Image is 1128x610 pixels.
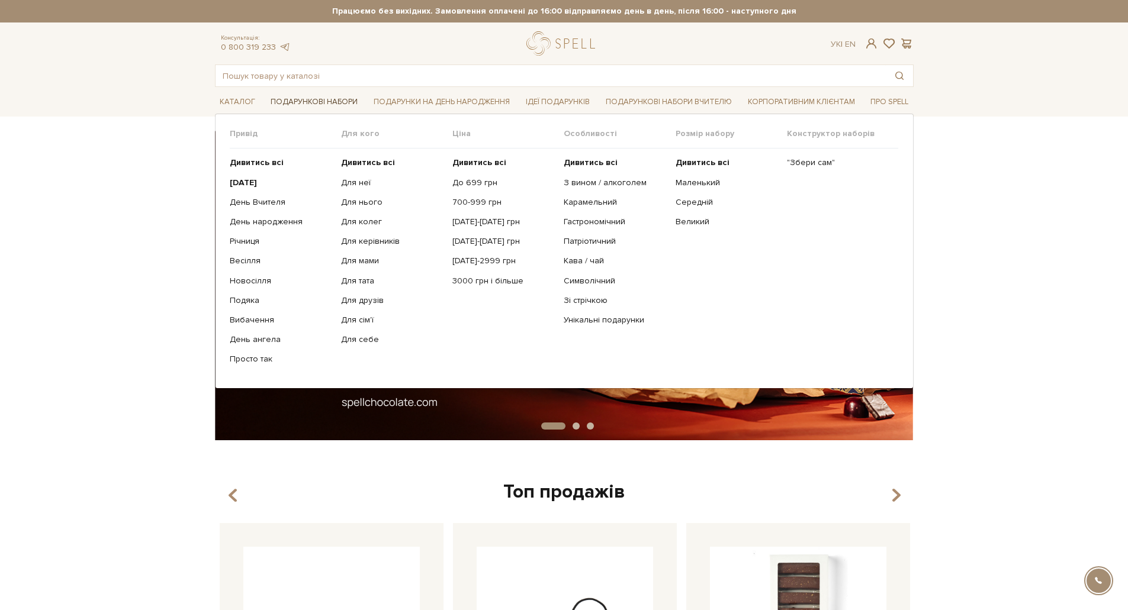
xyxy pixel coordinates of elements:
[866,93,913,111] a: Про Spell
[221,34,291,42] span: Консультація:
[452,177,555,188] a: До 699 грн
[341,295,444,306] a: Для друзів
[831,39,856,50] div: Ук
[230,128,341,139] span: Привід
[452,197,555,208] a: 700-999 грн
[452,217,555,227] a: [DATE]-[DATE] грн
[266,93,362,111] a: Подарункові набори
[230,157,332,168] a: Дивитись всі
[886,65,913,86] button: Пошук товару у каталозі
[216,65,886,86] input: Пошук товару у каталозі
[341,276,444,286] a: Для тата
[230,217,332,227] a: День народження
[787,128,898,139] span: Конструктор наборів
[215,6,914,17] strong: Працюємо без вихідних. Замовлення оплачені до 16:00 відправляємо день в день, після 16:00 - насту...
[564,177,666,188] a: З вином / алкоголем
[230,354,332,364] a: Просто так
[676,128,787,139] span: Розмір набору
[521,93,594,111] a: Ідеї подарунків
[676,157,778,168] a: Дивитись всі
[452,128,564,139] span: Ціна
[676,177,778,188] a: Маленький
[564,276,666,286] a: Символічний
[369,93,515,111] a: Подарунки на День народження
[230,197,332,208] a: День Вчителя
[341,334,444,345] a: Для себе
[564,157,618,167] b: Дивитись всі
[215,480,914,505] div: Топ продажів
[541,422,565,430] button: Carousel Page 1 (Current Slide)
[341,236,444,247] a: Для керівників
[215,114,914,388] div: Каталог
[452,236,555,247] a: [DATE]-[DATE] грн
[230,157,284,167] b: Дивитись всі
[564,128,675,139] span: Особливості
[676,157,729,167] b: Дивитись всі
[341,315,444,325] a: Для сім'ї
[743,93,860,111] a: Корпоративним клієнтам
[845,39,856,49] a: En
[341,128,452,139] span: Для кого
[230,177,332,188] a: [DATE]
[341,177,444,188] a: Для неї
[341,157,444,168] a: Дивитись всі
[564,295,666,306] a: Зі стрічкою
[215,93,260,111] a: Каталог
[564,217,666,227] a: Гастрономічний
[230,236,332,247] a: Річниця
[564,315,666,325] a: Унікальні подарунки
[573,422,580,430] button: Carousel Page 2
[841,39,843,49] span: |
[601,92,737,112] a: Подарункові набори Вчителю
[787,157,889,168] a: "Збери сам"
[676,217,778,227] a: Великий
[452,256,555,266] a: [DATE]-2999 грн
[452,157,506,167] b: Дивитись всі
[221,42,276,52] a: 0 800 319 233
[587,422,594,430] button: Carousel Page 3
[564,197,666,208] a: Карамельний
[230,177,257,188] b: [DATE]
[341,217,444,227] a: Для колег
[230,334,332,345] a: День ангела
[341,157,395,167] b: Дивитись всі
[230,276,332,286] a: Новосілля
[564,157,666,168] a: Дивитись всі
[564,256,666,266] a: Кава / чай
[230,315,332,325] a: Вибачення
[676,197,778,208] a: Середній
[341,197,444,208] a: Для нього
[215,421,914,432] div: Carousel Pagination
[230,256,332,266] a: Весілля
[564,236,666,247] a: Патріотичний
[279,42,291,52] a: telegram
[452,157,555,168] a: Дивитись всі
[341,256,444,266] a: Для мами
[452,276,555,286] a: 3000 грн і більше
[230,295,332,306] a: Подяка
